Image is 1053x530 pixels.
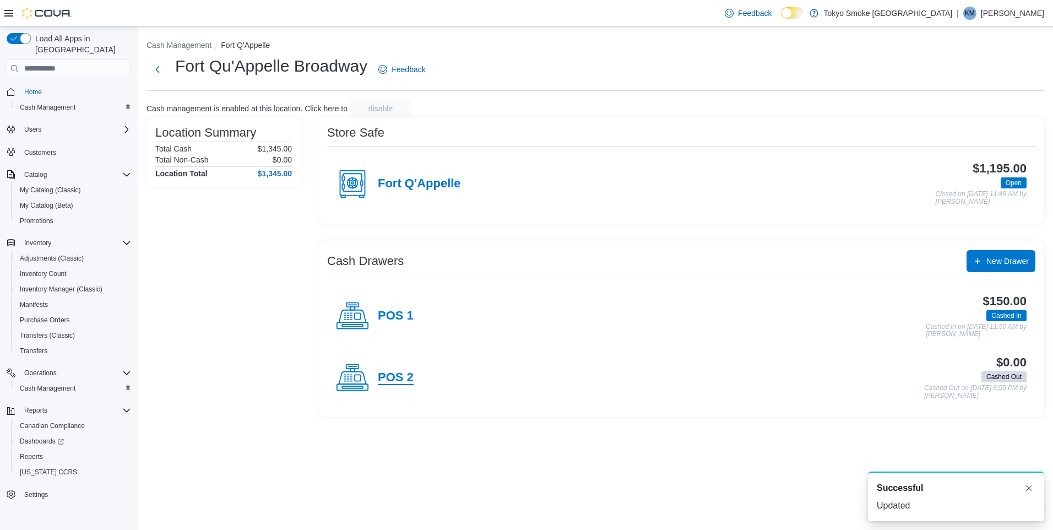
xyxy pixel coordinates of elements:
[11,328,135,343] button: Transfers (Classic)
[926,323,1027,338] p: Cashed In on [DATE] 11:50 AM by [PERSON_NAME]
[15,344,52,358] a: Transfers
[11,343,135,359] button: Transfers
[20,404,131,417] span: Reports
[327,126,384,139] h3: Store Safe
[20,331,75,340] span: Transfers (Classic)
[981,371,1027,382] span: Cashed Out
[378,309,414,323] h4: POS 1
[15,252,131,265] span: Adjustments (Classic)
[20,85,46,99] a: Home
[31,33,131,55] span: Load All Apps in [GEOGRAPHIC_DATA]
[24,406,47,415] span: Reports
[973,162,1027,175] h3: $1,195.00
[20,186,81,194] span: My Catalog (Classic)
[15,283,107,296] a: Inventory Manager (Classic)
[20,488,52,501] a: Settings
[273,155,292,164] p: $0.00
[146,58,169,80] button: Next
[146,40,1044,53] nav: An example of EuiBreadcrumbs
[877,499,1035,512] div: Updated
[738,8,772,19] span: Feedback
[2,144,135,160] button: Customers
[20,168,131,181] span: Catalog
[11,312,135,328] button: Purchase Orders
[221,41,270,50] button: Fort Q'Appelle
[11,251,135,266] button: Adjustments (Classic)
[24,239,51,247] span: Inventory
[20,316,70,325] span: Purchase Orders
[15,183,131,197] span: My Catalog (Classic)
[155,126,256,139] h3: Location Summary
[20,103,75,112] span: Cash Management
[24,490,48,499] span: Settings
[15,313,131,327] span: Purchase Orders
[15,267,131,280] span: Inventory Count
[15,344,131,358] span: Transfers
[15,298,131,311] span: Manifests
[11,213,135,229] button: Promotions
[20,437,64,446] span: Dashboards
[20,217,53,225] span: Promotions
[965,7,975,20] span: KM
[981,7,1044,20] p: [PERSON_NAME]
[20,146,61,159] a: Customers
[20,168,51,181] button: Catalog
[936,191,1027,205] p: Closed on [DATE] 11:49 AM by [PERSON_NAME]
[967,250,1035,272] button: New Drawer
[2,486,135,502] button: Settings
[15,283,131,296] span: Inventory Manager (Classic)
[374,58,430,80] a: Feedback
[24,88,42,96] span: Home
[996,356,1027,369] h3: $0.00
[15,435,131,448] span: Dashboards
[24,369,57,377] span: Operations
[368,103,393,114] span: disable
[2,122,135,137] button: Users
[20,366,131,380] span: Operations
[146,41,211,50] button: Cash Management
[15,419,131,432] span: Canadian Compliance
[20,269,67,278] span: Inventory Count
[20,201,73,210] span: My Catalog (Beta)
[824,7,953,20] p: Tokyo Smoke [GEOGRAPHIC_DATA]
[15,101,80,114] a: Cash Management
[1001,177,1027,188] span: Open
[155,169,208,178] h4: Location Total
[11,182,135,198] button: My Catalog (Classic)
[11,198,135,213] button: My Catalog (Beta)
[15,183,85,197] a: My Catalog (Classic)
[11,418,135,434] button: Canadian Compliance
[15,435,68,448] a: Dashboards
[327,255,404,268] h3: Cash Drawers
[22,8,72,19] img: Cova
[11,297,135,312] button: Manifests
[175,55,367,77] h1: Fort Qu'Appelle Broadway
[20,285,102,294] span: Inventory Manager (Classic)
[258,169,292,178] h4: $1,345.00
[378,371,414,385] h4: POS 2
[957,7,959,20] p: |
[378,177,461,191] h4: Fort Q'Appelle
[963,7,976,20] div: Kory McNabb
[15,214,131,228] span: Promotions
[11,434,135,449] a: Dashboards
[15,313,74,327] a: Purchase Orders
[11,266,135,282] button: Inventory Count
[15,267,71,280] a: Inventory Count
[20,85,131,99] span: Home
[20,488,131,501] span: Settings
[986,372,1022,382] span: Cashed Out
[20,236,56,250] button: Inventory
[11,381,135,396] button: Cash Management
[720,2,776,24] a: Feedback
[877,482,1035,495] div: Notification
[155,155,209,164] h6: Total Non-Cash
[877,482,923,495] span: Successful
[1022,482,1035,495] button: Dismiss toast
[11,282,135,297] button: Inventory Manager (Classic)
[15,101,131,114] span: Cash Management
[20,145,131,159] span: Customers
[991,311,1022,321] span: Cashed In
[20,123,46,136] button: Users
[15,450,131,463] span: Reports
